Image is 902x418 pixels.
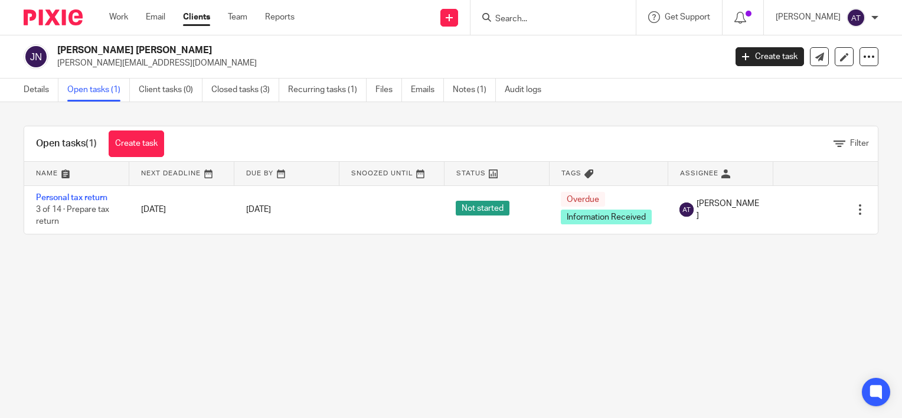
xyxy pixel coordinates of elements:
[453,79,496,102] a: Notes (1)
[561,170,581,177] span: Tags
[665,13,710,21] span: Get Support
[109,130,164,157] a: Create task
[24,79,58,102] a: Details
[494,14,600,25] input: Search
[850,139,869,148] span: Filter
[57,57,718,69] p: [PERSON_NAME][EMAIL_ADDRESS][DOMAIN_NAME]
[24,9,83,25] img: Pixie
[246,205,271,214] span: [DATE]
[36,194,107,202] a: Personal tax return
[456,170,486,177] span: Status
[288,79,367,102] a: Recurring tasks (1)
[86,139,97,148] span: (1)
[561,192,605,207] span: Overdue
[847,8,865,27] img: svg%3E
[697,198,761,222] span: [PERSON_NAME]
[24,44,48,69] img: svg%3E
[456,201,509,215] span: Not started
[776,11,841,23] p: [PERSON_NAME]
[228,11,247,23] a: Team
[183,11,210,23] a: Clients
[411,79,444,102] a: Emails
[736,47,804,66] a: Create task
[57,44,586,57] h2: [PERSON_NAME] [PERSON_NAME]
[505,79,550,102] a: Audit logs
[375,79,402,102] a: Files
[211,79,279,102] a: Closed tasks (3)
[146,11,165,23] a: Email
[109,11,128,23] a: Work
[561,210,652,224] span: Information Received
[36,138,97,150] h1: Open tasks
[139,79,202,102] a: Client tasks (0)
[36,205,109,226] span: 3 of 14 · Prepare tax return
[265,11,295,23] a: Reports
[679,203,694,217] img: svg%3E
[67,79,130,102] a: Open tasks (1)
[129,185,234,234] td: [DATE]
[351,170,413,177] span: Snoozed Until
